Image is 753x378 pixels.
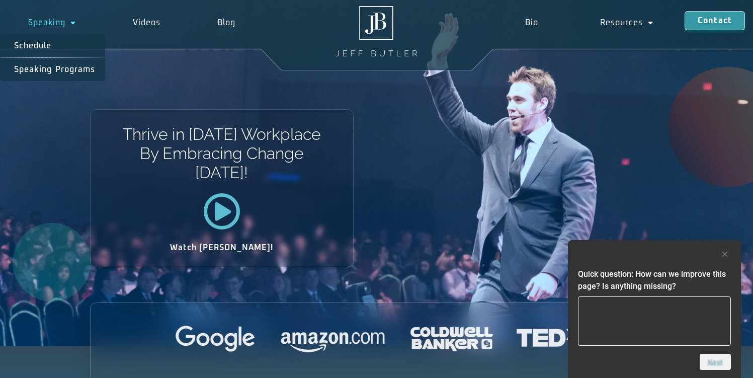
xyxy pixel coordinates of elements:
a: Contact [685,11,745,30]
a: Bio [494,11,569,34]
nav: Menu [494,11,685,34]
a: Videos [105,11,189,34]
span: Contact [698,17,732,25]
h2: Watch [PERSON_NAME]! [126,244,318,252]
h1: Thrive in [DATE] Workplace By Embracing Change [DATE]! [122,125,321,183]
textarea: Quick question: How can we improve this page? Is anything missing? [578,296,731,346]
a: Blog [189,11,264,34]
button: Next question [700,354,731,370]
h2: Quick question: How can we improve this page? Is anything missing? [578,268,731,292]
a: Resources [569,11,684,34]
div: Quick question: How can we improve this page? Is anything missing? [578,248,731,370]
button: Hide survey [719,248,731,260]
